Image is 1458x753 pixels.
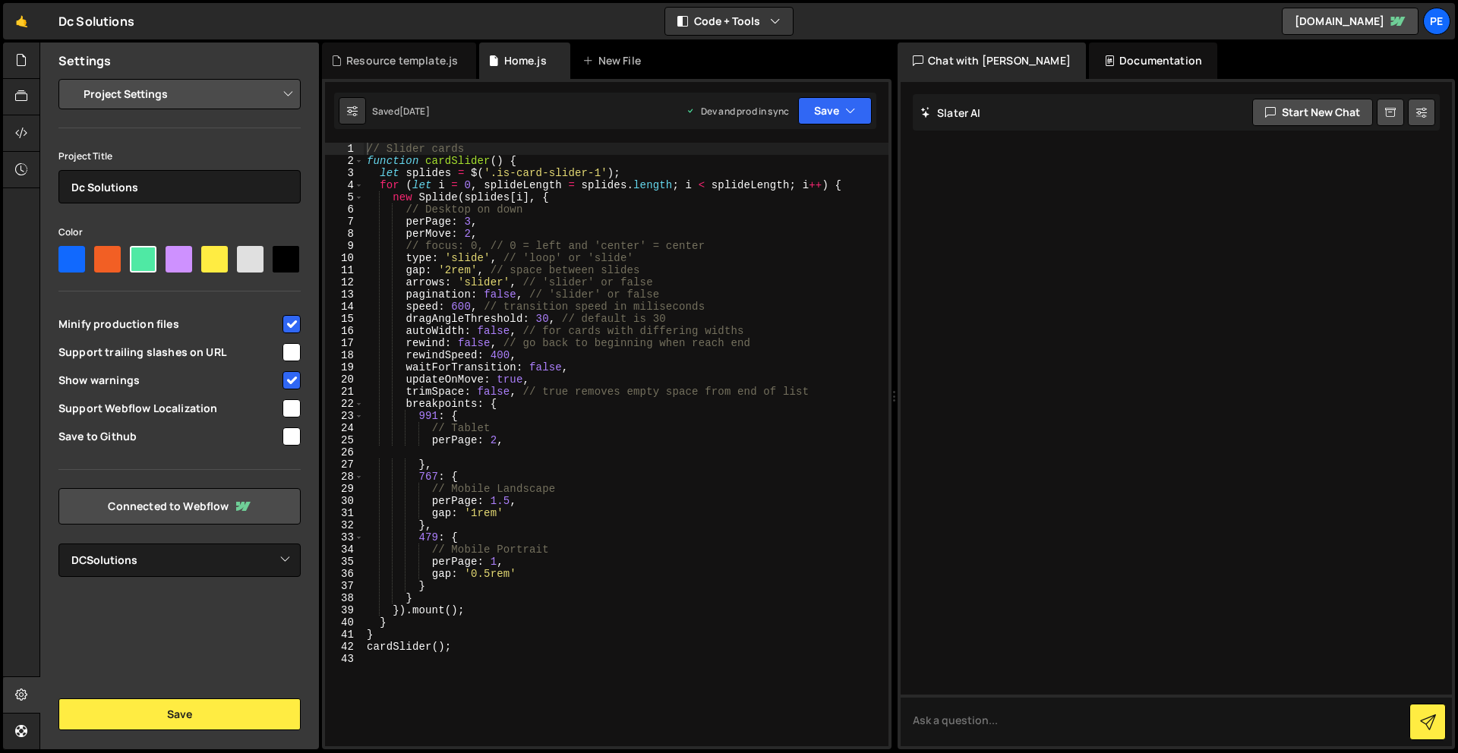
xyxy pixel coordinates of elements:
div: 31 [325,507,364,519]
div: 4 [325,179,364,191]
button: Start new chat [1252,99,1373,126]
div: Resource template.js [346,53,458,68]
div: 18 [325,349,364,361]
h2: Slater AI [920,106,981,120]
div: 30 [325,495,364,507]
a: [DOMAIN_NAME] [1282,8,1419,35]
div: 10 [325,252,364,264]
div: 21 [325,386,364,398]
div: 25 [325,434,364,446]
div: 29 [325,483,364,495]
div: 33 [325,531,364,543]
div: 3 [325,167,364,179]
div: Dc Solutions [58,12,134,30]
div: 11 [325,264,364,276]
div: 16 [325,325,364,337]
span: Save to Github [58,429,280,444]
div: 41 [325,629,364,641]
div: 24 [325,422,364,434]
div: 2 [325,155,364,167]
div: 42 [325,641,364,653]
div: 13 [325,288,364,301]
div: 14 [325,301,364,313]
div: 38 [325,592,364,604]
div: 12 [325,276,364,288]
div: 22 [325,398,364,410]
div: 43 [325,653,364,665]
div: 5 [325,191,364,203]
div: 36 [325,568,364,580]
label: Project Title [58,149,112,164]
button: Save [798,97,872,124]
input: Project name [58,170,301,203]
span: Minify production files [58,317,280,332]
div: 20 [325,373,364,386]
span: Support Webflow Localization [58,401,280,416]
div: Home.js [504,53,547,68]
div: 9 [325,240,364,252]
div: Documentation [1089,43,1217,79]
div: Saved [372,105,430,118]
a: Pe [1423,8,1450,35]
a: 🤙 [3,3,40,39]
div: Chat with [PERSON_NAME] [898,43,1086,79]
div: 34 [325,543,364,556]
div: New File [582,53,646,68]
div: 8 [325,228,364,240]
div: 27 [325,458,364,471]
span: Show warnings [58,373,280,388]
div: 32 [325,519,364,531]
div: 15 [325,313,364,325]
div: Dev and prod in sync [686,105,789,118]
div: 26 [325,446,364,458]
a: Connected to Webflow [58,488,301,525]
div: 37 [325,580,364,592]
label: Color [58,225,83,240]
span: Support trailing slashes on URL [58,345,280,360]
div: 40 [325,616,364,629]
div: 19 [325,361,364,373]
button: Code + Tools [665,8,793,35]
div: 6 [325,203,364,216]
div: 7 [325,216,364,228]
h2: Settings [58,52,111,69]
div: 17 [325,337,364,349]
div: [DATE] [399,105,430,118]
div: 39 [325,604,364,616]
button: Save [58,698,301,730]
div: 23 [325,410,364,422]
div: 1 [325,143,364,155]
div: 28 [325,471,364,483]
div: 35 [325,556,364,568]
